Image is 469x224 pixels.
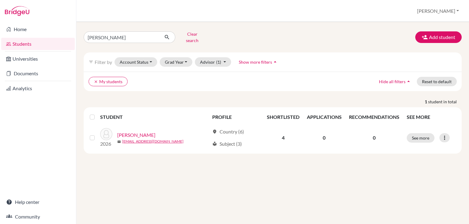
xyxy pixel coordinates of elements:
[1,196,75,208] a: Help center
[379,79,405,84] span: Hide all filters
[234,57,283,67] button: Show more filtersarrow_drop_up
[303,110,345,124] th: APPLICATIONS
[195,57,231,67] button: Advisor(1)
[100,128,112,140] img: Zhu, Mingjie
[414,5,462,17] button: [PERSON_NAME]
[216,59,221,65] span: (1)
[89,77,128,86] button: clearMy students
[122,139,184,144] a: [EMAIL_ADDRESS][DOMAIN_NAME]
[212,140,242,148] div: Subject (3)
[5,6,29,16] img: Bridge-U
[374,77,417,86] button: Hide all filtersarrow_drop_up
[345,110,403,124] th: RECOMMENDATIONS
[428,98,462,105] span: student in total
[403,110,459,124] th: SEE MORE
[160,57,193,67] button: Grad Year
[212,129,217,134] span: location_on
[425,98,428,105] strong: 1
[405,78,412,84] i: arrow_drop_up
[415,31,462,43] button: Add student
[303,124,345,151] td: 0
[100,140,112,148] p: 2026
[349,134,399,141] p: 0
[1,82,75,94] a: Analytics
[94,80,98,84] i: clear
[212,141,217,146] span: local_library
[272,59,278,65] i: arrow_drop_up
[1,53,75,65] a: Universities
[239,59,272,65] span: Show more filters
[209,110,263,124] th: PROFILE
[263,124,303,151] td: 4
[1,23,75,35] a: Home
[407,133,434,143] button: See more
[1,67,75,80] a: Documents
[89,59,93,64] i: filter_list
[1,211,75,223] a: Community
[95,59,112,65] span: Filter by
[100,110,209,124] th: STUDENT
[84,31,159,43] input: Find student by name...
[212,128,244,135] div: Country (6)
[115,57,157,67] button: Account Status
[117,131,155,139] a: [PERSON_NAME]
[175,29,209,45] button: Clear search
[263,110,303,124] th: SHORTLISTED
[417,77,457,86] button: Reset to default
[1,38,75,50] a: Students
[117,140,121,144] span: mail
